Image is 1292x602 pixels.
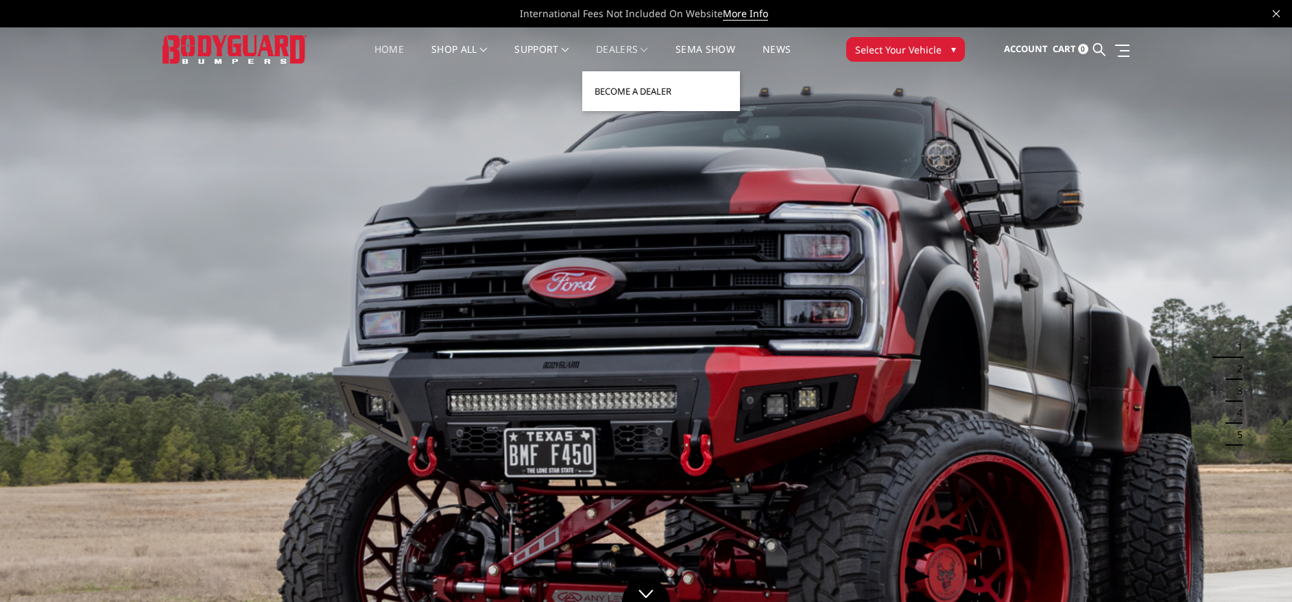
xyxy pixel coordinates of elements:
[1053,31,1088,68] a: Cart 0
[163,35,307,63] img: BODYGUARD BUMPERS
[514,45,569,71] a: Support
[588,78,734,104] a: Become a Dealer
[675,45,735,71] a: SEMA Show
[1229,424,1243,446] button: 5 of 5
[374,45,404,71] a: Home
[846,37,965,62] button: Select Your Vehicle
[1229,380,1243,402] button: 3 of 5
[431,45,487,71] a: shop all
[1004,31,1048,68] a: Account
[1053,43,1076,55] span: Cart
[1078,44,1088,54] span: 0
[1229,402,1243,424] button: 4 of 5
[855,43,942,57] span: Select Your Vehicle
[596,45,648,71] a: Dealers
[951,42,956,56] span: ▾
[622,578,670,602] a: Click to Down
[1229,336,1243,358] button: 1 of 5
[1229,358,1243,380] button: 2 of 5
[763,45,791,71] a: News
[723,7,768,21] a: More Info
[1004,43,1048,55] span: Account
[1223,536,1292,602] iframe: Chat Widget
